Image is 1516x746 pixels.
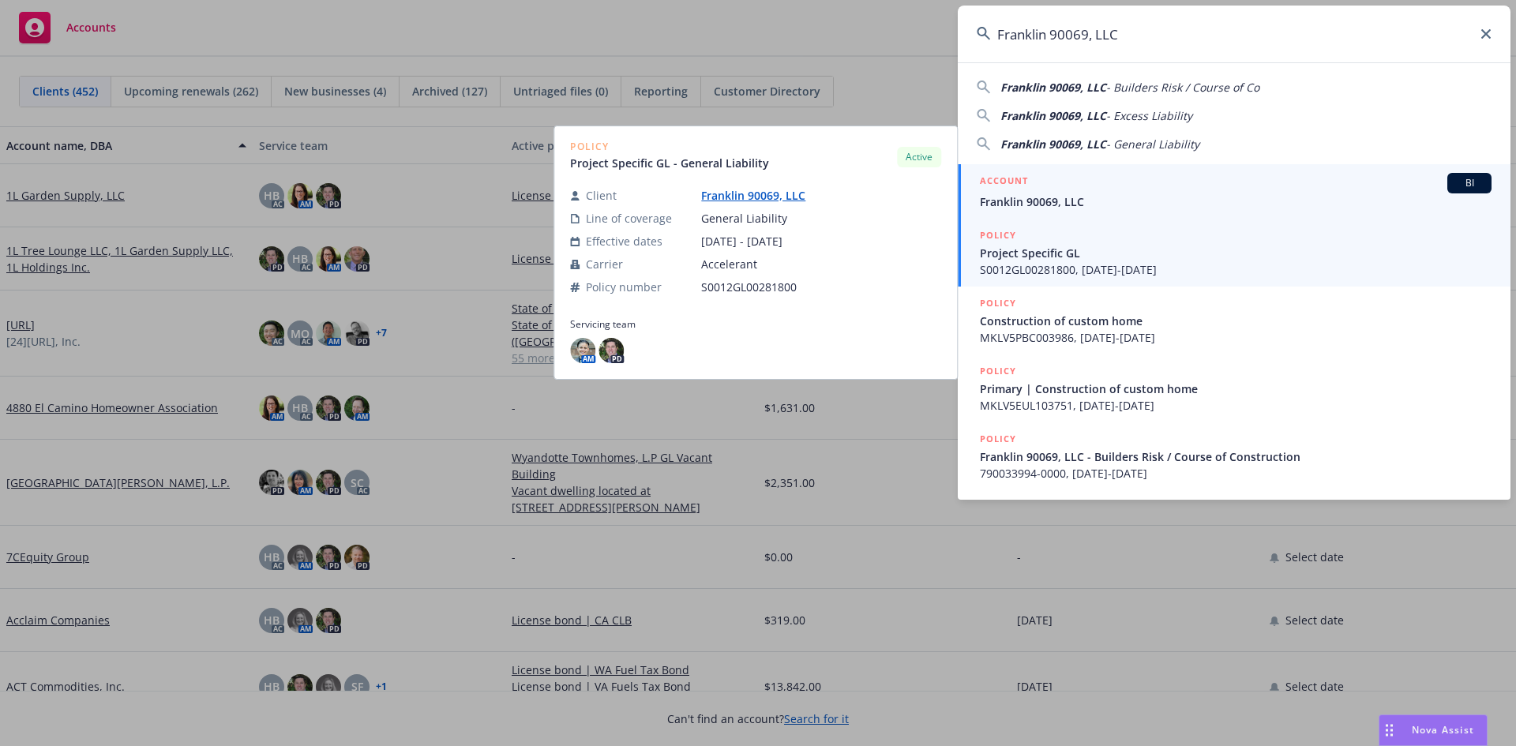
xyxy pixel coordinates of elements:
[958,287,1510,354] a: POLICYConstruction of custom homeMKLV5PBC003986, [DATE]-[DATE]
[980,193,1492,210] span: Franklin 90069, LLC
[980,173,1028,192] h5: ACCOUNT
[958,354,1510,422] a: POLICYPrimary | Construction of custom homeMKLV5EUL103751, [DATE]-[DATE]
[1000,137,1106,152] span: Franklin 90069, LLC
[958,6,1510,62] input: Search...
[980,295,1016,311] h5: POLICY
[980,431,1016,447] h5: POLICY
[1000,108,1106,123] span: Franklin 90069, LLC
[958,219,1510,287] a: POLICYProject Specific GLS0012GL00281800, [DATE]-[DATE]
[980,397,1492,414] span: MKLV5EUL103751, [DATE]-[DATE]
[980,465,1492,482] span: 790033994-0000, [DATE]-[DATE]
[980,227,1016,243] h5: POLICY
[1379,714,1488,746] button: Nova Assist
[980,313,1492,329] span: Construction of custom home
[1000,80,1106,95] span: Franklin 90069, LLC
[1106,137,1199,152] span: - General Liability
[1106,80,1259,95] span: - Builders Risk / Course of Co
[980,245,1492,261] span: Project Specific GL
[1379,715,1399,745] div: Drag to move
[1106,108,1192,123] span: - Excess Liability
[1454,176,1485,190] span: BI
[958,422,1510,490] a: POLICYFranklin 90069, LLC - Builders Risk / Course of Construction790033994-0000, [DATE]-[DATE]
[1412,723,1474,737] span: Nova Assist
[980,448,1492,465] span: Franklin 90069, LLC - Builders Risk / Course of Construction
[980,329,1492,346] span: MKLV5PBC003986, [DATE]-[DATE]
[980,363,1016,379] h5: POLICY
[980,380,1492,397] span: Primary | Construction of custom home
[958,164,1510,219] a: ACCOUNTBIFranklin 90069, LLC
[980,261,1492,278] span: S0012GL00281800, [DATE]-[DATE]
